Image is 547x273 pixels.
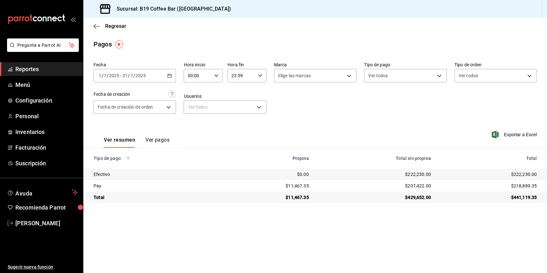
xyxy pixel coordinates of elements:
div: $441,119.35 [441,194,537,201]
div: Pay [94,183,219,189]
span: Personal [15,112,78,120]
a: Pregunta a Parrot AI [4,46,79,53]
span: Recomienda Parrot [15,203,78,212]
div: $11,467.35 [229,183,309,189]
span: - [120,73,121,78]
button: Regresar [94,23,126,29]
input: ---- [135,73,146,78]
span: / [107,73,109,78]
div: $218,889.35 [441,183,537,189]
span: Sugerir nueva función [8,264,78,270]
input: ---- [109,73,120,78]
div: $429,652.00 [319,194,431,201]
div: $0.00 [229,171,309,178]
button: open_drawer_menu [70,17,76,22]
div: $222,230.00 [319,171,431,178]
span: Regresar [105,23,126,29]
div: Pagos [94,39,112,49]
div: $222,230.00 [441,171,537,178]
div: Ver todos [184,100,266,114]
div: Fecha de creación [94,91,130,98]
div: Total sin propina [319,156,431,161]
span: Inventarios [15,128,78,136]
span: / [102,73,104,78]
button: Ver resumen [104,137,135,148]
div: Total [441,156,537,161]
span: Ver todos [368,72,388,79]
svg: Los pagos realizados con Pay y otras terminales son montos brutos. [126,156,130,161]
span: Ver todos [459,72,478,79]
div: $11,467.35 [229,194,309,201]
div: navigation tabs [104,137,170,148]
span: [PERSON_NAME] [15,219,78,227]
span: / [133,73,135,78]
button: Pregunta a Parrot AI [7,38,79,52]
div: Efectivo [94,171,219,178]
div: Tipo de pago [94,156,219,161]
div: $207,422.00 [319,183,431,189]
input: -- [104,73,107,78]
span: Configuración [15,96,78,105]
label: Tipo de pago [364,62,446,67]
label: Usuarios [184,94,266,98]
span: Facturación [15,143,78,152]
span: / [128,73,130,78]
label: Marca [274,62,356,67]
label: Fecha [94,62,176,67]
button: Exportar a Excel [493,131,537,138]
button: Ver pagos [145,137,170,148]
input: -- [130,73,133,78]
span: Reportes [15,65,78,73]
img: Tooltip marker [115,40,123,48]
input: -- [122,73,128,78]
span: Pregunta a Parrot AI [17,42,69,49]
div: Propina [229,156,309,161]
input: -- [98,73,102,78]
label: Tipo de orden [454,62,537,67]
div: Total [94,194,219,201]
label: Hora fin [228,62,266,67]
span: Suscripción [15,159,78,168]
label: Hora inicio [184,62,222,67]
span: Fecha de creación de orden [98,104,153,110]
span: Elige las marcas [278,72,311,79]
span: Ayuda [15,188,70,196]
span: Menú [15,80,78,89]
h3: Sucursal: B19 Coffee Bar ([GEOGRAPHIC_DATA]) [112,5,231,13]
